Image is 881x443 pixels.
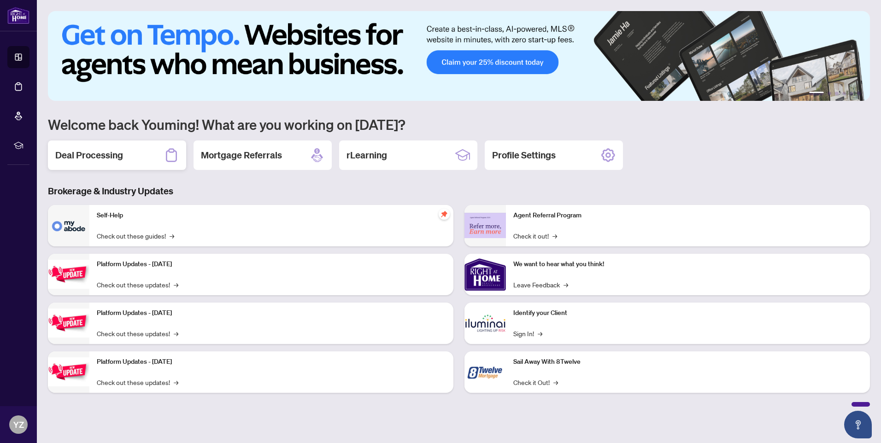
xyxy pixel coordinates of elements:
h1: Welcome back Youming! What are you working on [DATE]? [48,116,870,133]
span: YZ [13,418,24,431]
h2: Mortgage Referrals [201,149,282,162]
button: 5 [850,92,853,95]
span: pushpin [439,209,450,220]
button: 1 [809,92,824,95]
img: logo [7,7,29,24]
h3: Brokerage & Industry Updates [48,185,870,198]
img: We want to hear what you think! [464,254,506,295]
a: Check out these updates!→ [97,328,178,338]
a: Leave Feedback→ [513,280,568,290]
span: → [170,231,174,241]
span: → [174,280,178,290]
p: Identify your Client [513,308,863,318]
p: Agent Referral Program [513,210,863,221]
span: → [564,280,568,290]
h2: Profile Settings [492,149,556,162]
a: Check out these updates!→ [97,280,178,290]
p: Sail Away With 8Twelve [513,357,863,367]
span: → [174,328,178,338]
img: Slide 0 [48,11,870,101]
p: Platform Updates - [DATE] [97,259,446,269]
h2: rLearning [347,149,387,162]
button: 3 [835,92,839,95]
span: → [553,377,558,387]
img: Platform Updates - June 23, 2025 [48,357,89,386]
button: 4 [842,92,846,95]
img: Sail Away With 8Twelve [464,351,506,393]
img: Agent Referral Program [464,213,506,238]
button: Open asap [844,411,872,438]
img: Platform Updates - July 8, 2025 [48,309,89,338]
a: Check it Out!→ [513,377,558,387]
img: Identify your Client [464,303,506,344]
img: Self-Help [48,205,89,246]
p: Platform Updates - [DATE] [97,308,446,318]
a: Sign In!→ [513,328,542,338]
a: Check out these guides!→ [97,231,174,241]
span: → [538,328,542,338]
p: We want to hear what you think! [513,259,863,269]
span: → [552,231,557,241]
a: Check it out!→ [513,231,557,241]
a: Check out these updates!→ [97,377,178,387]
h2: Deal Processing [55,149,123,162]
span: → [174,377,178,387]
img: Platform Updates - July 21, 2025 [48,260,89,289]
button: 6 [857,92,861,95]
p: Self-Help [97,210,446,221]
p: Platform Updates - [DATE] [97,357,446,367]
button: 2 [828,92,831,95]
